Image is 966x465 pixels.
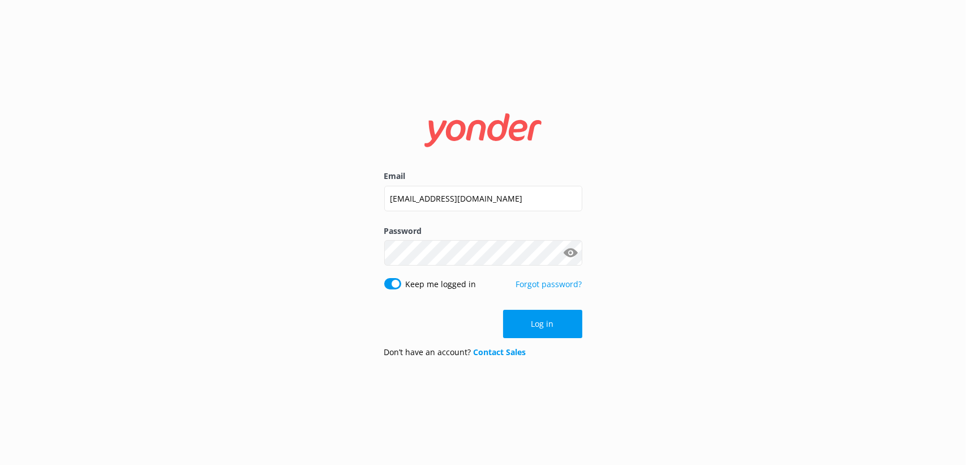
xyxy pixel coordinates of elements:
[516,279,582,289] a: Forgot password?
[503,310,582,338] button: Log in
[384,186,582,211] input: user@emailaddress.com
[384,225,582,237] label: Password
[384,170,582,182] label: Email
[384,346,526,359] p: Don’t have an account?
[474,347,526,357] a: Contact Sales
[406,278,476,291] label: Keep me logged in
[560,242,582,265] button: Show password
